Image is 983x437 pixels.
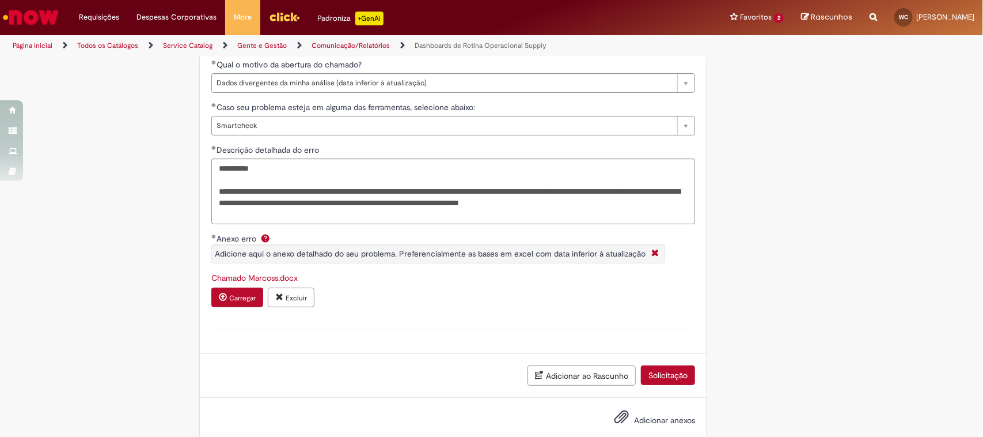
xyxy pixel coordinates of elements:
small: Carregar [229,293,256,303]
a: Rascunhos [801,12,852,23]
span: Favoritos [740,12,772,23]
a: Página inicial [13,41,52,50]
span: Rascunhos [811,12,852,22]
button: Solicitação [641,366,695,385]
textarea: Descrição detalhada do erro [211,159,695,225]
span: Obrigatório Preenchido [211,145,217,150]
a: Todos os Catálogos [77,41,138,50]
div: Padroniza [317,12,384,25]
a: Service Catalog [163,41,212,50]
span: Requisições [79,12,119,23]
a: Comunicação/Relatórios [312,41,390,50]
span: Smartcheck [217,116,671,135]
i: Fechar More information Por question_anexo_erro [648,248,662,260]
span: Obrigatório Preenchido [211,60,217,65]
small: Excluir [286,293,307,303]
button: Adicionar ao Rascunho [527,366,636,386]
p: +GenAi [355,12,384,25]
button: Adicionar anexos [611,406,632,433]
span: Qual o motivo da abertura do chamado? [217,59,364,70]
span: Despesas Corporativas [136,12,217,23]
span: Adicione aqui o anexo detalhado do seu problema. Preferencialmente as bases em excel com data inf... [215,248,646,259]
img: click_logo_yellow_360x200.png [269,8,300,25]
span: More [234,12,252,23]
span: [PERSON_NAME] [916,12,974,22]
a: Dashboards de Rotina Operacional Supply [415,41,546,50]
span: 2 [774,13,784,23]
a: Gente e Gestão [237,41,287,50]
span: Adicionar anexos [634,415,695,425]
span: Obrigatório Preenchido [211,234,217,239]
ul: Trilhas de página [9,35,647,56]
span: Ajuda para Anexo erro [259,233,272,243]
button: Carregar anexo de Anexo erro Required [211,288,263,307]
span: Dados divergentes da minha análise (data inferior à atualização) [217,74,671,92]
span: Anexo erro [217,233,259,244]
a: Download de Chamado Marcoss.docx [211,273,298,283]
span: Obrigatório Preenchido [211,103,217,107]
img: ServiceNow [1,6,60,29]
span: Descrição detalhada do erro [217,145,321,155]
button: Excluir anexo Chamado Marcoss.docx [268,288,314,307]
span: Caso seu problema esteja em alguma das ferramentas, selecione abaixo: [217,102,477,112]
span: WC [899,13,908,21]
